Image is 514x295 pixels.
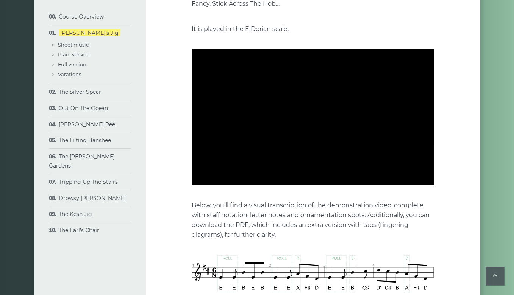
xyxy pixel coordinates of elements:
[58,51,90,57] a: Plain version
[59,211,92,217] a: The Kesh Jig
[192,24,434,34] p: It is played in the E Dorian scale.
[59,13,104,20] a: Course Overview
[59,29,120,36] a: [PERSON_NAME]’s Jig
[59,137,111,144] a: The Lilting Banshee
[58,61,87,67] a: Full version
[59,121,117,128] a: [PERSON_NAME] Reel
[58,42,89,48] a: Sheet music
[59,179,118,185] a: Tripping Up The Stairs
[49,153,115,169] a: The [PERSON_NAME] Gardens
[58,71,81,77] a: Varations
[59,105,108,112] a: Out On The Ocean
[59,227,100,234] a: The Earl’s Chair
[59,195,126,202] a: Drowsy [PERSON_NAME]
[59,88,102,95] a: The Silver Spear
[192,200,434,240] p: Below, you’ll find a visual transcription of the demonstration video, complete with staff notatio...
